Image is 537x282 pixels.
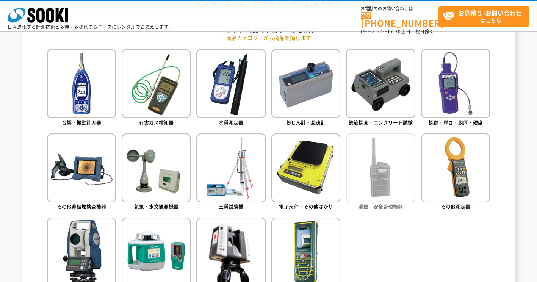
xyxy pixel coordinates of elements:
span: 探傷・厚さ・膜厚・硬度 [429,119,483,126]
a: 粉じん計・風速計 [271,49,340,127]
span: 鉄筋探査・コンクリート試験 [349,119,413,126]
span: 通信・安全管理機器 [359,203,403,210]
span: 土質試験機 [219,203,243,210]
a: 鉄筋探査・コンクリート試験 [346,49,415,127]
span: 粉じん計・風速計 [286,119,326,126]
img: その他非破壊検査機器 [47,133,116,202]
a: 気象・水文観測機器 [122,133,191,212]
span: お電話でのお問い合わせは [361,6,438,11]
a: 探傷・厚さ・膜厚・硬度 [421,49,490,127]
span: (平日 ～ 土日、祝日除く) [361,28,436,35]
span: 電子天秤・その他はかり [279,203,333,210]
a: 有害ガス検知器 [122,49,191,127]
a: 電子天秤・その他はかり [271,133,340,212]
img: 音響・振動計測器 [47,49,116,118]
img: 水質測定器 [196,49,265,118]
a: 土質試験機 [196,133,265,212]
span: 8:50 [372,28,383,35]
img: 気象・水文観測機器 [122,133,191,202]
img: 土質試験機 [196,133,265,202]
a: その他非破壊検査機器 [47,133,116,212]
p: 日々進化する計測技術と多種・多様化するニーズにレンタルでお応えします。 [8,25,174,29]
a: [PHONE_NUMBER] [361,12,438,27]
span: 有害ガス検知器 [139,119,174,126]
img: 有害ガス検知器 [122,49,191,118]
strong: お見積り･お問い合わせ [458,8,522,17]
span: 音響・振動計測器 [62,119,101,126]
img: その他測定器 [421,133,490,202]
img: 探傷・厚さ・膜厚・硬度 [421,49,490,118]
span: はこちら [443,7,529,26]
img: 粉じん計・風速計 [271,49,340,118]
span: 17:30 [387,28,401,35]
a: 音響・振動計測器 [47,49,116,127]
span: その他測定器 [441,203,470,210]
p: 商品カテゴリーから商品を探します [47,34,490,42]
img: 鉄筋探査・コンクリート試験 [346,49,415,118]
a: 通信・安全管理機器 [346,133,415,212]
span: 水質測定器 [219,119,243,126]
a: その他測定器 [421,133,490,212]
img: 電子天秤・その他はかり [271,133,340,202]
img: 通信・安全管理機器 [346,133,415,202]
span: その他非破壊検査機器 [57,203,106,210]
a: お見積り･お問い合わせはこちら [438,6,529,27]
span: 気象・水文観測機器 [134,203,178,210]
a: 水質測定器 [196,49,265,127]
